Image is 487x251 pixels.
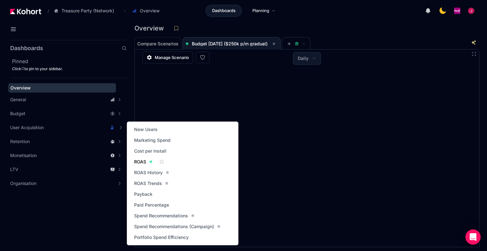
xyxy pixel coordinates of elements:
[50,5,121,16] button: Treasure Party (Network)
[134,159,146,165] span: ROAS
[10,45,43,51] h2: Dashboards
[155,54,189,61] span: Manage Scenario
[132,190,154,199] a: Payback
[10,110,25,117] span: Budget
[293,52,321,64] button: Daily
[10,96,26,103] span: General
[192,41,268,46] span: Budget [DATE] ($250k p/m gradual)
[10,9,41,14] img: Kohort logo
[10,124,44,131] span: User Acquisition
[252,8,269,14] span: Planning
[12,66,127,71] div: Click to pin to your sidebar.
[132,201,171,209] a: Paid Percentage
[142,51,193,63] a: Manage Scenario
[246,5,282,17] a: Planning
[454,8,460,14] img: logo_PlayQ_20230721100321046856.png
[471,51,477,56] button: Fullscreen
[134,223,214,230] span: Spend Recommendations (Campaign)
[129,5,166,16] button: Overview
[134,191,153,197] span: Payback
[132,136,172,145] a: Marketing Spend
[134,148,166,154] span: Cost per Install
[132,179,170,188] a: ROAS Trends
[10,138,30,145] span: Retention
[132,168,171,177] a: ROAS History
[205,5,242,17] a: Dashboards
[465,229,481,245] div: Open Intercom Messenger
[10,85,31,90] span: Overview
[10,152,37,159] span: Monetisation
[212,8,236,14] span: Dashboards
[137,42,179,46] span: Compare Scenarios
[123,8,127,13] span: ›
[132,222,222,231] a: Spend Recommendations (Campaign)
[134,180,162,187] span: ROAS Trends
[134,202,169,208] span: Paid Percentage
[10,180,36,187] span: Organisation
[140,8,159,14] span: Overview
[132,233,191,242] a: Portfolio Spend Efficiency
[134,234,189,241] span: Portfolio Spend Efficiency
[132,211,196,220] a: Spend Recommendations
[134,137,171,143] span: Marketing Spend
[134,25,168,31] h3: Overview
[132,147,168,155] a: Cost per Install
[62,8,114,14] span: Treasure Party (Network)
[134,169,163,176] span: ROAS History
[12,57,127,65] h2: Pinned
[8,83,116,93] a: Overview
[134,126,158,133] span: New Users
[134,213,188,219] span: Spend Recommendations
[132,157,154,166] a: ROAS
[298,55,308,62] span: Daily
[10,166,18,173] span: LTV
[42,8,49,14] span: /
[132,125,159,134] a: New Users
